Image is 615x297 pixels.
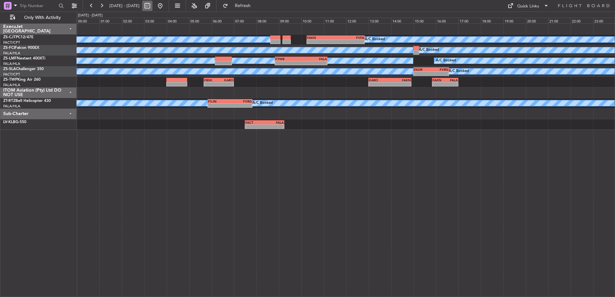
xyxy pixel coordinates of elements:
[390,78,411,82] div: FAKN
[230,99,252,103] div: FVRG
[346,18,369,23] div: 12:00
[324,18,346,23] div: 11:00
[571,18,593,23] div: 22:00
[3,120,26,124] a: LV-KLBG-550
[229,4,256,8] span: Refresh
[3,99,15,103] span: ZT-RTZ
[3,99,51,103] a: ZT-RTZBell Helicopter 430
[445,82,458,86] div: -
[7,13,70,23] button: Only With Activity
[3,51,20,56] a: FALA/HLA
[307,36,335,40] div: FAKN
[504,1,552,11] button: Quick Links
[3,57,45,60] a: ZS-LMFNextant 400XTi
[3,83,20,87] a: FALA/HLA
[526,18,548,23] div: 20:00
[433,82,445,86] div: -
[301,57,327,61] div: FALA
[212,18,234,23] div: 06:00
[336,40,364,44] div: -
[390,82,411,86] div: -
[503,18,526,23] div: 19:00
[301,61,327,65] div: -
[256,18,279,23] div: 08:00
[219,78,233,82] div: KARO
[3,35,33,39] a: ZS-CJTPC12/47E
[230,104,252,107] div: -
[265,121,284,124] div: FALA
[433,78,445,82] div: FAKN
[20,1,57,11] input: Trip Number
[3,78,41,82] a: ZS-TWPKing Air 260
[3,120,15,124] span: LV-KLB
[3,78,17,82] span: ZS-TWP
[445,78,458,82] div: FALA
[265,125,284,129] div: -
[204,78,219,82] div: FBSK
[301,18,324,23] div: 10:00
[414,67,431,71] div: FAOR
[3,67,44,71] a: ZS-SLAChallenger 350
[220,1,258,11] button: Refresh
[3,40,20,45] a: FACT/CPT
[189,18,212,23] div: 05:00
[275,61,301,65] div: -
[99,18,122,23] div: 01:00
[307,40,335,44] div: -
[3,46,39,50] a: ZS-FCIFalcon 900EX
[275,57,301,61] div: FYWB
[279,18,301,23] div: 09:00
[234,18,256,23] div: 07:00
[414,18,436,23] div: 15:00
[3,57,17,60] span: ZS-LMF
[548,18,571,23] div: 21:00
[109,3,140,9] span: [DATE] - [DATE]
[369,18,391,23] div: 13:00
[436,56,456,66] div: A/C Booked
[391,18,414,23] div: 14:00
[3,35,16,39] span: ZS-CJT
[449,67,469,76] div: A/C Booked
[3,61,20,66] a: FALA/HLA
[431,72,448,76] div: -
[204,82,219,86] div: -
[208,104,230,107] div: -
[78,13,103,18] div: [DATE] - [DATE]
[3,104,20,109] a: FALA/HLA
[245,121,264,124] div: FACT
[414,72,431,76] div: -
[17,15,68,20] span: Only With Activity
[419,45,439,55] div: A/C Booked
[208,99,230,103] div: FVJN
[369,78,390,82] div: KARO
[245,125,264,129] div: -
[369,82,390,86] div: -
[122,18,144,23] div: 02:00
[481,18,503,23] div: 18:00
[3,67,16,71] span: ZS-SLA
[336,36,364,40] div: FVFA
[436,18,458,23] div: 16:00
[3,46,15,50] span: ZS-FCI
[219,82,233,86] div: -
[458,18,481,23] div: 17:00
[3,72,20,77] a: FACT/CPT
[252,98,273,108] div: A/C Booked
[431,67,448,71] div: FVRG
[365,35,385,44] div: A/C Booked
[144,18,167,23] div: 03:00
[517,3,539,10] div: Quick Links
[77,18,99,23] div: 00:00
